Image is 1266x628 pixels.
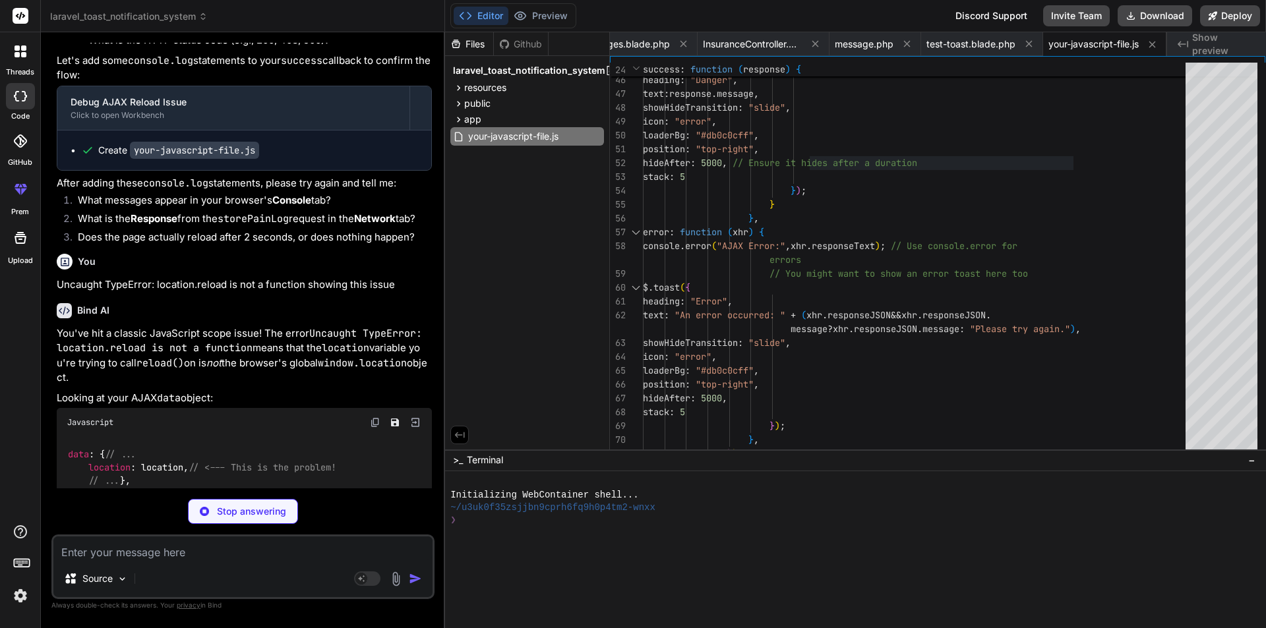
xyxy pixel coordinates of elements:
[733,226,748,238] span: xhr
[727,226,733,238] span: (
[82,572,113,585] p: Source
[796,185,801,196] span: )
[1118,5,1192,26] button: Download
[1075,323,1081,335] span: ,
[769,268,1028,279] span: // You might want to show an error toast here too
[445,38,493,51] div: Files
[733,74,738,86] span: ,
[711,115,717,127] span: ,
[664,115,669,127] span: :
[759,226,764,238] span: {
[690,157,696,169] span: :
[464,97,491,110] span: public
[754,212,759,224] span: ,
[643,101,738,113] span: showHideTransition
[464,81,506,94] span: resources
[117,573,128,585] img: Pick Models
[78,255,96,268] h6: You
[970,323,1070,335] span: "Please try again."
[610,419,626,433] div: 69
[11,206,29,217] label: prem
[643,226,669,238] span: error
[6,67,34,78] label: threads
[57,277,432,293] p: Uncaught TypeError: location.reload is not a function showing this issue
[733,447,738,459] span: )
[696,364,754,376] span: "#db0c0cff"
[67,230,432,248] li: Does the page actually reload after 2 seconds, or does nothing happen?
[769,420,775,432] span: }
[722,157,727,169] span: ,
[610,63,626,77] span: 24
[610,295,626,308] div: 61
[610,391,626,405] div: 67
[1200,5,1260,26] button: Deploy
[77,304,109,317] h6: Bind AI
[769,198,775,210] span: }
[610,225,626,239] div: 57
[669,406,675,418] span: :
[780,420,785,432] span: ;
[680,63,685,75] span: :
[727,447,733,459] span: }
[696,378,754,390] span: "top-right"
[986,309,991,321] span: .
[272,194,311,206] strong: Console
[136,357,184,370] code: reload()
[643,88,664,100] span: text
[664,351,669,362] span: :
[67,417,113,428] span: Javascript
[128,54,193,67] code: console.log
[748,434,754,445] span: }
[88,475,120,487] span: // ...
[508,7,573,25] button: Preview
[685,143,690,155] span: :
[926,38,1015,51] span: test-toast.blade.php
[643,351,664,362] span: icon
[450,501,655,514] span: ~/u3uk0f35zsjjbn9cprh6fq9h0p4tm2-wnxx
[130,142,259,159] code: your-javascript-file.js
[88,461,131,473] span: location
[738,63,743,75] span: (
[748,226,754,238] span: )
[494,38,548,51] div: Github
[664,88,669,100] span: :
[717,240,785,252] span: "AJAX Error:"
[1248,453,1255,467] span: −
[217,505,286,518] p: Stop answering
[835,38,893,51] span: message.php
[806,309,822,321] span: xhr
[450,514,457,527] span: ❯
[9,585,32,607] img: settings
[791,323,828,335] span: message
[754,88,759,100] span: ,
[643,240,680,252] span: console
[785,240,791,252] span: ,
[388,571,404,586] img: attachment
[701,392,722,404] span: 5000
[67,212,432,230] li: What is the from the request in the tab?
[801,309,806,321] span: (
[1246,449,1258,471] button: −
[143,177,208,190] code: console.log
[464,113,481,126] span: app
[643,281,648,293] span: $
[610,378,626,391] div: 66
[610,281,626,295] div: 60
[901,309,917,321] span: xhr
[775,420,780,432] span: )
[610,128,626,142] div: 50
[769,254,801,266] span: errors
[105,448,136,460] span: // ...
[643,157,690,169] span: hideAfter
[454,7,508,25] button: Editor
[610,170,626,184] div: 53
[57,326,432,385] p: You've hit a classic JavaScript scope issue! The error means that the variable you're trying to c...
[675,115,711,127] span: "error"
[8,157,32,168] label: GitHub
[370,417,380,428] img: copy
[685,129,690,141] span: :
[833,323,849,335] span: xhr
[98,144,259,157] div: Create
[796,63,801,75] span: {
[696,143,754,155] span: "top-right"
